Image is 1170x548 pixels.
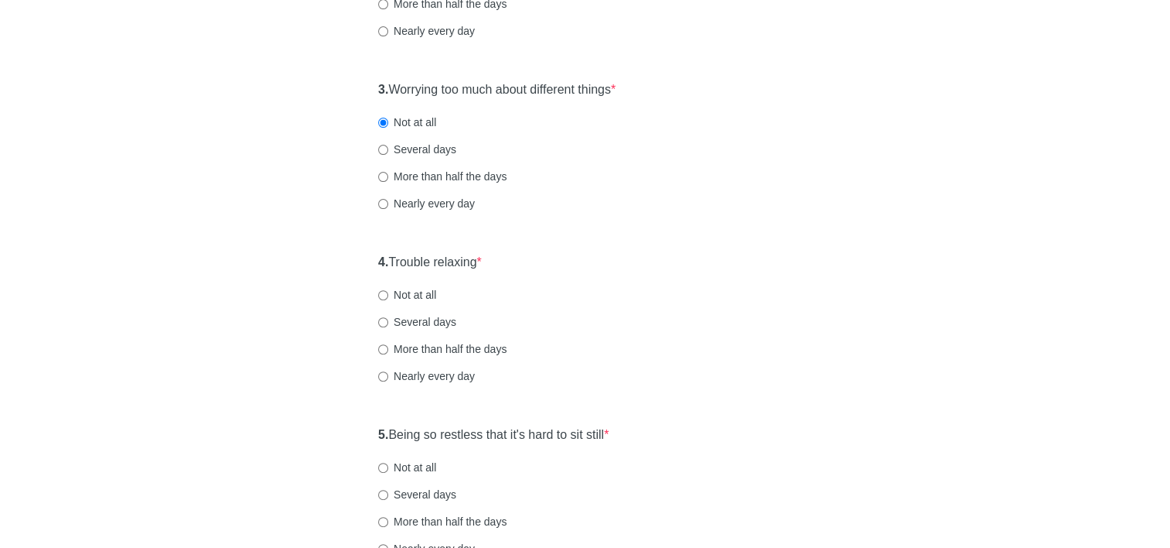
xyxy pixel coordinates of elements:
label: Several days [378,487,456,502]
input: Several days [378,490,388,500]
input: Not at all [378,290,388,300]
label: More than half the days [378,514,507,529]
strong: 4. [378,255,388,269]
label: Nearly every day [378,196,475,211]
label: More than half the days [378,341,507,357]
strong: 5. [378,428,388,441]
input: Nearly every day [378,372,388,382]
label: Not at all [378,287,436,303]
label: Not at all [378,460,436,475]
label: Nearly every day [378,368,475,384]
label: Not at all [378,115,436,130]
input: Several days [378,145,388,155]
label: Nearly every day [378,23,475,39]
input: Not at all [378,463,388,473]
input: Not at all [378,118,388,128]
input: Nearly every day [378,26,388,36]
input: Nearly every day [378,199,388,209]
label: Being so restless that it's hard to sit still [378,426,609,444]
input: Several days [378,317,388,327]
strong: 3. [378,83,388,96]
label: Trouble relaxing [378,254,482,272]
input: More than half the days [378,344,388,354]
label: Several days [378,314,456,330]
input: More than half the days [378,517,388,527]
input: More than half the days [378,172,388,182]
label: Worrying too much about different things [378,81,616,99]
label: Several days [378,142,456,157]
label: More than half the days [378,169,507,184]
